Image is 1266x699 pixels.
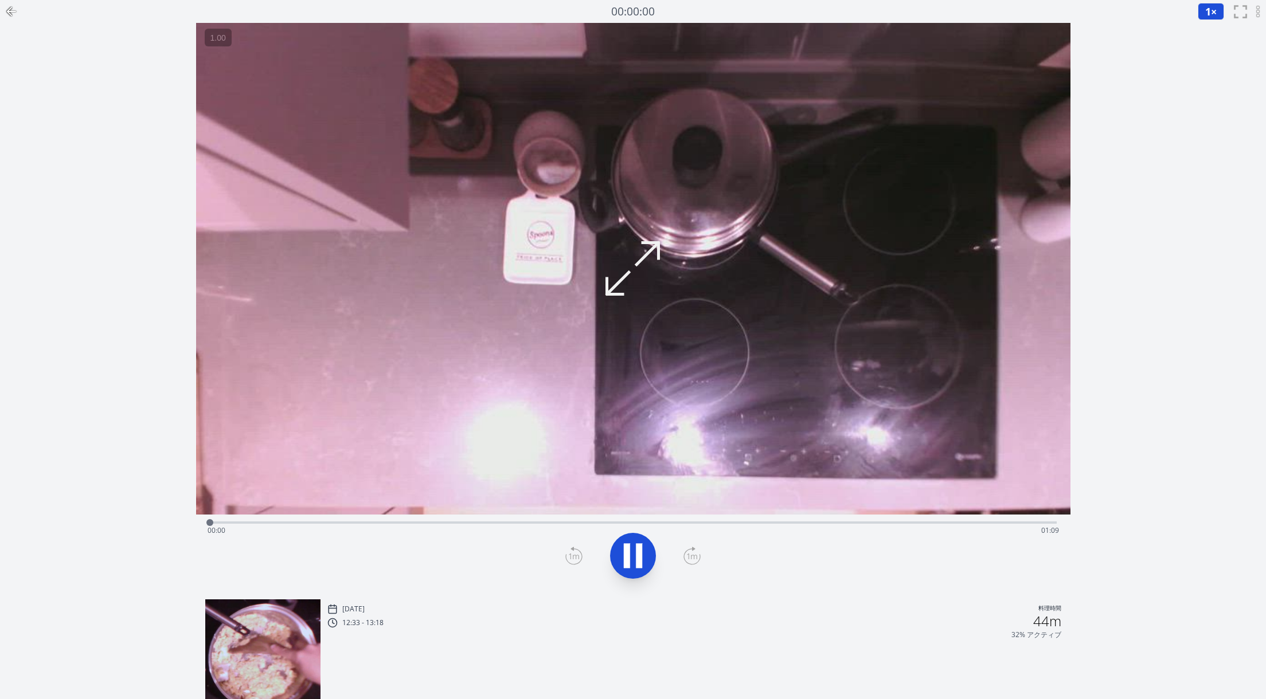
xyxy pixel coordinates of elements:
[611,3,655,20] a: 00:00:00
[1198,3,1224,20] button: 1×
[342,618,384,627] p: 12:33 - 13:18
[1205,5,1211,18] span: 1
[342,604,365,614] p: [DATE]
[1033,614,1061,628] h2: 44m
[1011,630,1061,639] p: 32% アクティブ
[1041,525,1059,535] span: 01:09
[1038,604,1061,614] p: 料理時間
